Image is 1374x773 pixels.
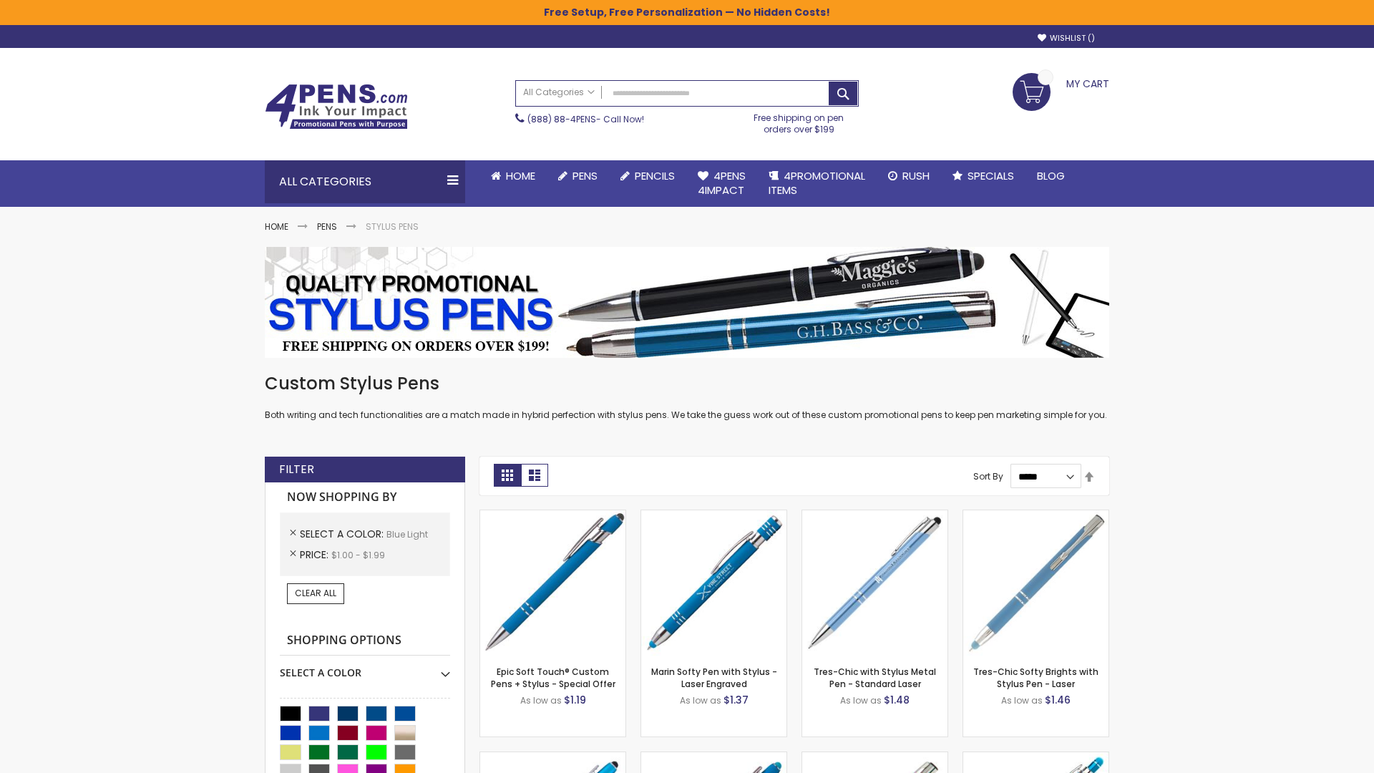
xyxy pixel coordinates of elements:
span: 4PROMOTIONAL ITEMS [769,168,865,198]
a: 4Pens4impact [686,160,757,207]
img: 4P-MS8B-Blue - Light [480,510,625,656]
span: All Categories [523,87,595,98]
img: Tres-Chic with Stylus Metal Pen - Standard Laser-Blue - Light [802,510,947,656]
a: Epic Soft Touch® Custom Pens + Stylus - Special Offer [491,666,615,689]
span: As low as [520,694,562,706]
a: Ellipse Softy Brights with Stylus Pen - Laser-Blue - Light [641,752,786,764]
a: Clear All [287,583,344,603]
a: Tres-Chic with Stylus Metal Pen - Standard Laser-Blue - Light [802,510,947,522]
span: Home [506,168,535,183]
div: Both writing and tech functionalities are a match made in hybrid perfection with stylus pens. We ... [265,372,1109,422]
div: All Categories [265,160,465,203]
span: Specials [968,168,1014,183]
strong: Filter [279,462,314,477]
div: Free shipping on pen orders over $199 [739,107,859,135]
a: Blog [1025,160,1076,192]
h1: Custom Stylus Pens [265,372,1109,395]
span: Select A Color [300,527,386,541]
span: Blue Light [386,528,428,540]
a: (888) 88-4PENS [527,113,596,125]
span: 4Pens 4impact [698,168,746,198]
span: Blog [1037,168,1065,183]
strong: Stylus Pens [366,220,419,233]
span: $1.46 [1045,693,1071,707]
a: Wishlist [1038,33,1095,44]
strong: Shopping Options [280,626,450,656]
a: Phoenix Softy Brights with Stylus Pen - Laser-Blue - Light [963,752,1109,764]
label: Sort By [973,470,1003,482]
a: Pencils [609,160,686,192]
strong: Now Shopping by [280,482,450,512]
span: Price [300,548,331,562]
a: 4P-MS8B-Blue - Light [480,510,625,522]
a: Tres-Chic Touch Pen - Standard Laser-Blue - Light [802,752,947,764]
span: - Call Now! [527,113,644,125]
a: Home [265,220,288,233]
a: Rush [877,160,941,192]
a: Tres-Chic with Stylus Metal Pen - Standard Laser [814,666,936,689]
span: As low as [680,694,721,706]
span: Clear All [295,587,336,599]
span: As low as [840,694,882,706]
a: Home [479,160,547,192]
a: Pens [547,160,609,192]
span: Pencils [635,168,675,183]
strong: Grid [494,464,521,487]
img: Marin Softy Pen with Stylus - Laser Engraved-Blue - Light [641,510,786,656]
a: 4PROMOTIONALITEMS [757,160,877,207]
div: Select A Color [280,656,450,680]
a: All Categories [516,81,602,104]
a: Ellipse Stylus Pen - Standard Laser-Blue - Light [480,752,625,764]
img: Stylus Pens [265,247,1109,358]
a: Pens [317,220,337,233]
a: Tres-Chic Softy Brights with Stylus Pen - Laser [973,666,1098,689]
span: Rush [902,168,930,183]
a: Specials [941,160,1025,192]
span: As low as [1001,694,1043,706]
span: $1.00 - $1.99 [331,549,385,561]
span: $1.37 [723,693,749,707]
span: $1.19 [564,693,586,707]
span: $1.48 [884,693,910,707]
a: Marin Softy Pen with Stylus - Laser Engraved [651,666,777,689]
img: Tres-Chic Softy Brights with Stylus Pen - Laser-Blue - Light [963,510,1109,656]
a: Tres-Chic Softy Brights with Stylus Pen - Laser-Blue - Light [963,510,1109,522]
span: Pens [572,168,598,183]
a: Marin Softy Pen with Stylus - Laser Engraved-Blue - Light [641,510,786,522]
img: 4Pens Custom Pens and Promotional Products [265,84,408,130]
